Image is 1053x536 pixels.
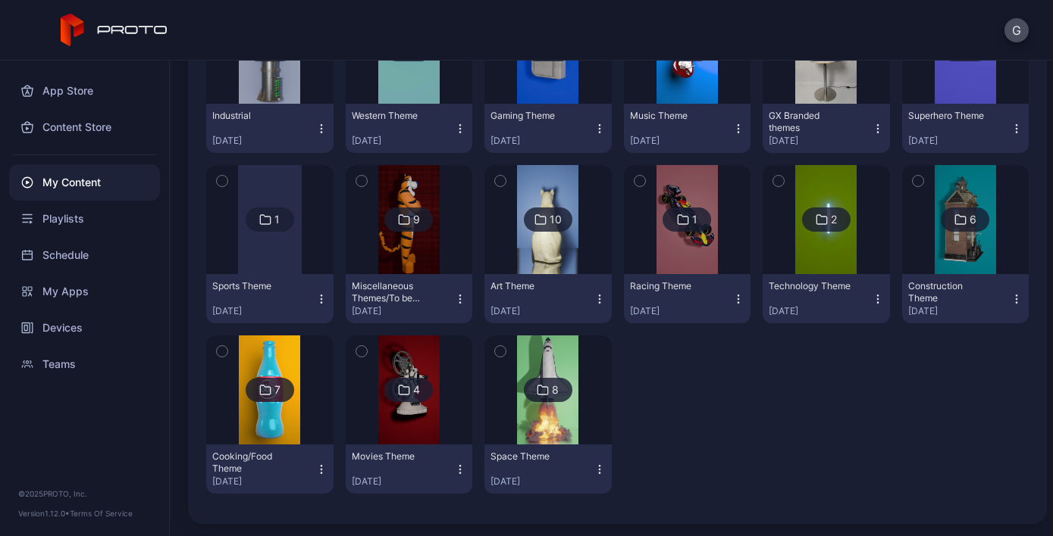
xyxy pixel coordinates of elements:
a: Devices [9,310,160,346]
button: G [1004,18,1029,42]
button: Racing Theme[DATE] [624,274,751,323]
button: Superhero Theme[DATE] [902,104,1029,153]
div: [DATE] [490,475,594,488]
button: Western Theme[DATE] [346,104,473,153]
button: Technology Theme[DATE] [763,274,890,323]
div: GX Branded themes [769,110,852,134]
a: My Content [9,164,160,201]
a: Terms Of Service [70,509,133,518]
a: App Store [9,73,160,109]
span: Version 1.12.0 • [18,509,70,518]
div: 1 [274,213,280,226]
div: Art Theme [490,280,574,292]
div: Music Theme [630,110,713,122]
div: [DATE] [352,135,455,147]
a: Content Store [9,109,160,145]
button: Movies Theme[DATE] [346,444,473,494]
div: Gaming Theme [490,110,574,122]
button: Sports Theme[DATE] [206,274,334,323]
div: [DATE] [490,135,594,147]
a: Teams [9,346,160,382]
div: © 2025 PROTO, Inc. [18,488,151,500]
a: Schedule [9,237,160,273]
button: Cooking/Food Theme[DATE] [206,444,334,494]
div: Western Theme [352,110,435,122]
div: [DATE] [212,475,315,488]
div: [DATE] [630,305,733,317]
div: 9 [413,213,420,226]
div: [DATE] [490,305,594,317]
button: GX Branded themes[DATE] [763,104,890,153]
div: [DATE] [212,305,315,317]
div: 4 [413,383,420,397]
button: Gaming Theme[DATE] [484,104,612,153]
button: Space Theme[DATE] [484,444,612,494]
div: 1 [692,213,697,226]
div: 7 [274,383,280,397]
div: [DATE] [908,135,1011,147]
div: [DATE] [212,135,315,147]
button: Construction Theme[DATE] [902,274,1029,323]
div: Miscellaneous Themes/To be sorted [352,280,435,304]
a: My Apps [9,273,160,310]
button: Industrial[DATE] [206,104,334,153]
div: 10 [550,213,562,226]
div: Racing Theme [630,280,713,292]
div: 2 [831,213,837,226]
div: 6 [970,213,976,226]
button: Miscellaneous Themes/To be sorted[DATE] [346,274,473,323]
div: Sports Theme [212,280,296,292]
div: Superhero Theme [908,110,992,122]
div: [DATE] [908,305,1011,317]
div: Industrial [212,110,296,122]
div: [DATE] [352,305,455,317]
div: [DATE] [630,135,733,147]
div: [DATE] [769,305,872,317]
div: 8 [552,383,559,397]
button: Music Theme[DATE] [624,104,751,153]
div: Space Theme [490,450,574,463]
div: Movies Theme [352,450,435,463]
div: Construction Theme [908,280,992,304]
a: Playlists [9,201,160,237]
div: [DATE] [769,135,872,147]
div: [DATE] [352,475,455,488]
div: Cooking/Food Theme [212,450,296,475]
button: Art Theme[DATE] [484,274,612,323]
div: Technology Theme [769,280,852,292]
